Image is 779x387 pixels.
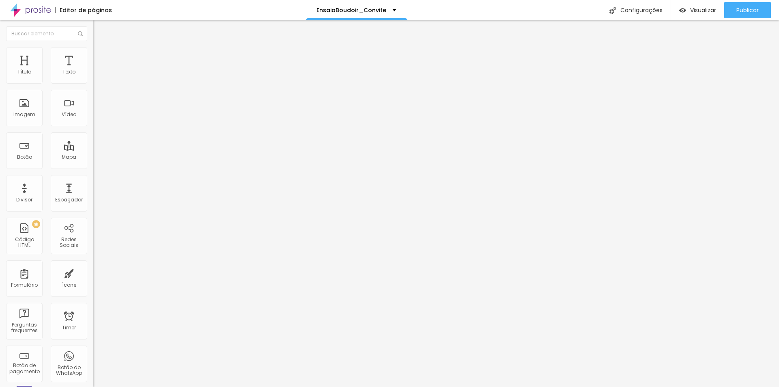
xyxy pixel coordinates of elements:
[679,7,686,14] img: view-1.svg
[11,282,38,288] div: Formulário
[55,197,83,203] div: Espaçador
[78,31,83,36] img: Icone
[62,112,76,117] div: Vídeo
[724,2,771,18] button: Publicar
[62,325,76,331] div: Timer
[8,237,40,249] div: Código HTML
[609,7,616,14] img: Icone
[13,112,35,117] div: Imagem
[8,363,40,374] div: Botão de pagamento
[53,237,85,249] div: Redes Sociais
[62,69,75,75] div: Texto
[17,69,31,75] div: Título
[316,7,386,13] p: EnsaioBoudoir_Convite
[62,282,76,288] div: Ícone
[16,197,32,203] div: Divisor
[62,154,76,160] div: Mapa
[8,322,40,334] div: Perguntas frequentes
[6,26,87,41] input: Buscar elemento
[671,2,724,18] button: Visualizar
[17,154,32,160] div: Botão
[55,7,112,13] div: Editor de páginas
[736,7,759,13] span: Publicar
[53,365,85,376] div: Botão do WhatsApp
[690,7,716,13] span: Visualizar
